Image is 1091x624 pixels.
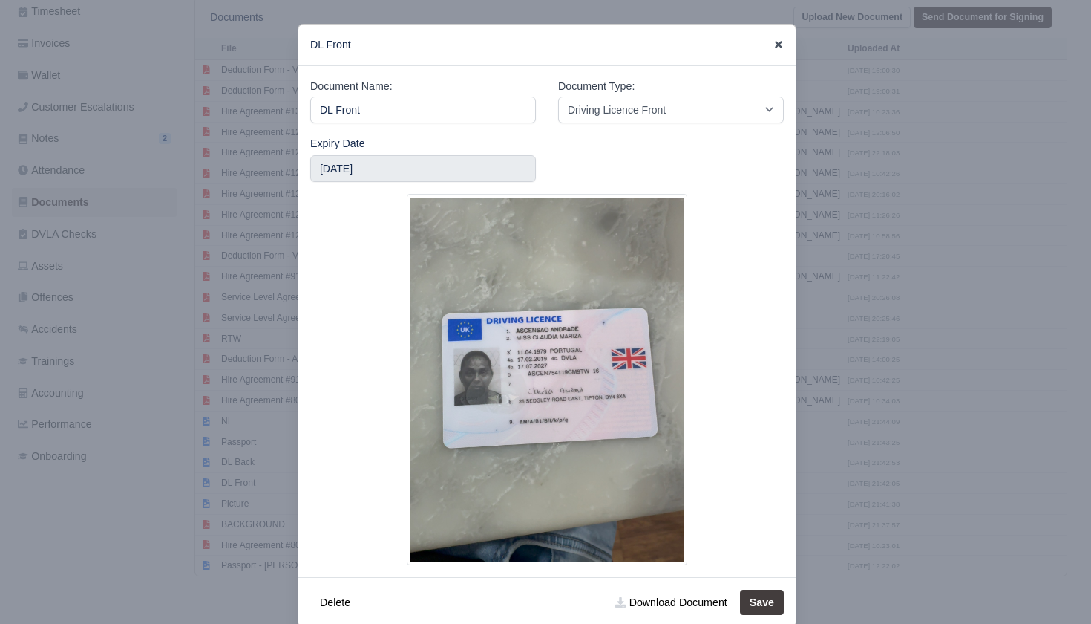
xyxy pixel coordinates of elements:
iframe: Chat Widget [1017,553,1091,624]
label: Expiry Date [310,135,365,152]
label: Document Type: [558,78,635,95]
label: Document Name: [310,78,393,95]
button: Save [740,590,784,615]
a: Download Document [606,590,736,615]
button: Delete [310,590,360,615]
div: DL Front [298,25,796,66]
